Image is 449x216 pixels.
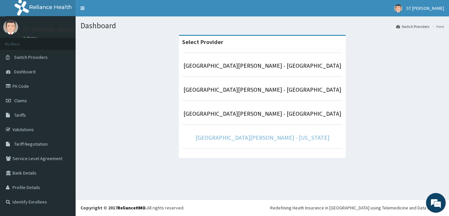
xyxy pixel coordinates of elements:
li: Here [430,24,444,29]
strong: Select Provider [182,38,223,46]
span: Dashboard [14,69,35,75]
span: Switch Providers [14,54,48,60]
p: ST [PERSON_NAME] [23,27,74,33]
footer: All rights reserved. [76,199,449,216]
h1: Dashboard [81,21,444,30]
strong: Copyright © 2017 . [81,205,147,211]
span: Tariff Negotiation [14,141,48,147]
a: Online [23,36,39,40]
a: [GEOGRAPHIC_DATA][PERSON_NAME] - [GEOGRAPHIC_DATA] [183,62,341,69]
span: Tariffs [14,112,26,118]
a: [GEOGRAPHIC_DATA][PERSON_NAME] - [US_STATE] [196,134,329,141]
div: Redefining Heath Insurance in [GEOGRAPHIC_DATA] using Telemedicine and Data Science! [270,204,444,211]
a: [GEOGRAPHIC_DATA][PERSON_NAME] - [GEOGRAPHIC_DATA] [183,86,341,93]
a: RelianceHMO [117,205,146,211]
span: ST [PERSON_NAME] [406,5,444,11]
a: Switch Providers [396,24,429,29]
a: [GEOGRAPHIC_DATA][PERSON_NAME] - [GEOGRAPHIC_DATA] [183,110,341,117]
img: User Image [3,20,18,35]
span: Claims [14,98,27,104]
img: User Image [394,4,402,12]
